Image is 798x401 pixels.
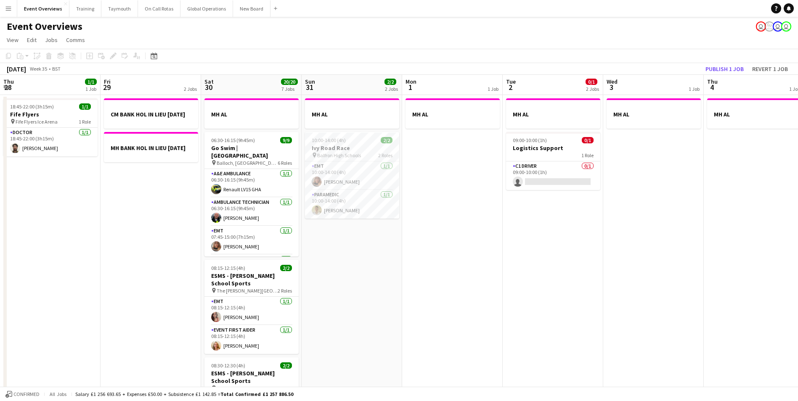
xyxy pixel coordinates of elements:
span: Total Confirmed £1 257 886.50 [220,391,293,397]
app-job-card: MH AL [506,98,600,129]
h3: Ivy Road Race [305,144,399,152]
span: Sat [204,78,214,85]
button: Event Overviews [17,0,69,17]
span: All jobs [48,391,68,397]
app-card-role: Doctor1/118:45-22:00 (3h15m)[PERSON_NAME] [3,128,98,156]
app-job-card: CM BANK HOL IN LIEU [DATE] [104,98,198,129]
span: 2 [505,82,516,92]
app-card-role: EMT1/107:45-15:00 (7h15m)[PERSON_NAME] [204,226,299,255]
span: 2/2 [280,362,292,369]
app-job-card: 09:00-10:00 (1h)0/1Logistics Support1 RoleC1 Driver0/109:00-10:00 (1h) [506,132,600,190]
span: 0/1 [586,79,597,85]
span: 30 [203,82,214,92]
app-card-role: C1 Driver0/109:00-10:00 (1h) [506,161,600,190]
span: Thu [707,78,718,85]
span: 0/1 [582,137,594,143]
span: 10:00-14:00 (4h) [312,137,346,143]
h3: ESMS - [PERSON_NAME] School Sports [204,272,299,287]
span: Fri [104,78,111,85]
h3: MH AL [204,111,299,118]
app-card-role: A&E Ambulance1/106:30-16:15 (9h45m)Renault LV15 GHA [204,169,299,198]
span: Jobs [45,36,58,44]
app-job-card: MH BANK HOL IN LIEU [DATE] [104,132,198,162]
h3: Logistics Support [506,144,600,152]
button: Confirmed [4,390,41,399]
app-card-role: Paramedic1/110:00-14:00 (4h)[PERSON_NAME] [305,190,399,219]
a: Comms [63,34,88,45]
span: 9/9 [280,137,292,143]
span: Balloch, [GEOGRAPHIC_DATA] [217,160,278,166]
div: 2 Jobs [385,86,398,92]
span: Week 35 [28,66,49,72]
span: The [PERSON_NAME][GEOGRAPHIC_DATA] [217,288,278,294]
h3: MH AL [506,111,600,118]
button: On Call Rotas [138,0,180,17]
app-job-card: MH AL [607,98,701,129]
a: Edit [24,34,40,45]
div: 2 Jobs [586,86,599,92]
span: 1 [404,82,416,92]
span: 09:00-10:00 (1h) [513,137,547,143]
div: BST [52,66,61,72]
span: 1/1 [85,79,97,85]
h3: MH AL [406,111,500,118]
h3: Go Swim | [GEOGRAPHIC_DATA] [204,144,299,159]
span: Comms [66,36,85,44]
h3: MH BANK HOL IN LIEU [DATE] [104,144,198,152]
app-card-role: EMT1/110:00-14:00 (4h)[PERSON_NAME] [305,161,399,190]
span: [PERSON_NAME][GEOGRAPHIC_DATA] [217,385,278,391]
span: View [7,36,19,44]
span: Wed [607,78,618,85]
span: 2 Roles [278,385,292,391]
div: 1 Job [488,86,498,92]
app-card-role: Ambulance Technician1/106:30-16:15 (9h45m)[PERSON_NAME] [204,198,299,226]
span: Thu [3,78,14,85]
span: 29 [103,82,111,92]
div: 1 Job [689,86,700,92]
span: Confirmed [13,391,40,397]
span: 1 Role [79,119,91,125]
span: Edit [27,36,37,44]
app-user-avatar: Operations Team [781,21,791,32]
span: Balfron High Schools [317,152,361,158]
div: MH AL [406,98,500,129]
span: 3 [605,82,618,92]
app-card-role: Event First Aider4/4 [204,255,299,320]
span: Mon [406,78,416,85]
span: 2/2 [280,265,292,271]
span: Sun [305,78,315,85]
h3: MH AL [305,111,399,118]
span: 1/1 [79,103,91,110]
span: 31 [304,82,315,92]
h3: ESMS - [PERSON_NAME] School Sports [204,369,299,385]
span: 20/20 [281,79,298,85]
app-card-role: Event First Aider1/108:15-12:15 (4h)[PERSON_NAME] [204,325,299,354]
span: 2 Roles [378,152,392,158]
div: Salary £1 256 693.65 + Expenses £50.00 + Subsistence £1 142.85 = [75,391,293,397]
span: Tue [506,78,516,85]
div: [DATE] [7,65,26,73]
app-user-avatar: Operations Team [756,21,766,32]
span: 2 Roles [278,288,292,294]
span: 2/2 [381,137,392,143]
app-job-card: 18:45-22:00 (3h15m)1/1Fife Flyers Fife Flyers Ice Arena1 RoleDoctor1/118:45-22:00 (3h15m)[PERSON_... [3,98,98,156]
h3: MH AL [607,111,701,118]
span: 06:30-16:15 (9h45m) [211,137,255,143]
app-job-card: 10:00-14:00 (4h)2/2Ivy Road Race Balfron High Schools2 RolesEMT1/110:00-14:00 (4h)[PERSON_NAME]Pa... [305,132,399,219]
h1: Event Overviews [7,20,82,33]
span: 08:15-12:15 (4h) [211,265,245,271]
app-job-card: MH AL [305,98,399,129]
button: New Board [233,0,270,17]
button: Training [69,0,101,17]
span: 18:45-22:00 (3h15m) [10,103,54,110]
app-job-card: MH AL [204,98,299,129]
app-job-card: 08:15-12:15 (4h)2/2ESMS - [PERSON_NAME] School Sports The [PERSON_NAME][GEOGRAPHIC_DATA]2 RolesEM... [204,260,299,354]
